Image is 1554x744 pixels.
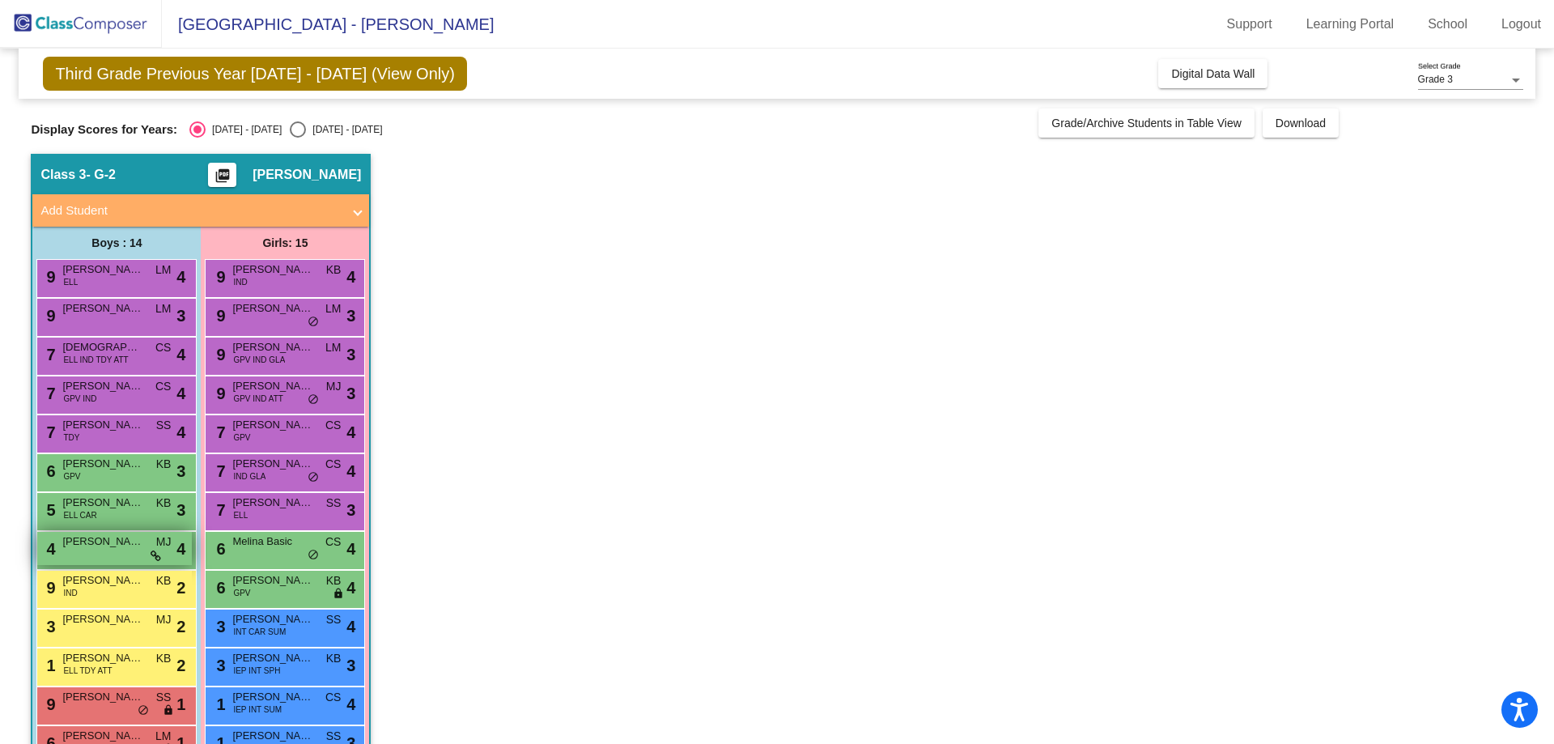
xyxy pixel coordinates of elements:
[156,689,172,706] span: SS
[63,432,79,444] span: TDY
[346,537,355,561] span: 4
[156,456,172,473] span: KB
[176,498,185,522] span: 3
[232,456,313,472] span: [PERSON_NAME]
[346,304,355,328] span: 3
[62,650,143,666] span: [PERSON_NAME]
[308,393,319,406] span: do_not_disturb_alt
[62,339,143,355] span: [DEMOGRAPHIC_DATA][PERSON_NAME]
[1276,117,1326,130] span: Download
[346,420,355,444] span: 4
[212,462,225,480] span: 7
[213,168,232,190] mat-icon: picture_as_pdf
[326,572,342,589] span: KB
[63,276,78,288] span: ELL
[1263,108,1339,138] button: Download
[346,459,355,483] span: 4
[212,657,225,674] span: 3
[176,265,185,289] span: 4
[232,378,313,394] span: [PERSON_NAME]
[62,611,143,627] span: [PERSON_NAME] [PERSON_NAME]
[1488,11,1554,37] a: Logout
[326,650,342,667] span: KB
[62,300,143,317] span: [PERSON_NAME]
[346,653,355,678] span: 3
[156,611,172,628] span: MJ
[176,653,185,678] span: 2
[42,579,55,597] span: 9
[1171,67,1255,80] span: Digital Data Wall
[155,378,171,395] span: CS
[212,423,225,441] span: 7
[233,665,280,677] span: IEP INT SPH
[233,626,286,638] span: INT CAR SUM
[176,381,185,406] span: 4
[42,618,55,636] span: 3
[176,459,185,483] span: 3
[138,704,149,717] span: do_not_disturb_alt
[233,704,282,716] span: IEP INT SUM
[42,695,55,713] span: 9
[176,537,185,561] span: 4
[233,354,285,366] span: GPV IND GLA
[63,509,96,521] span: ELL CAR
[346,576,355,600] span: 4
[42,540,55,558] span: 4
[233,432,250,444] span: GPV
[156,417,172,434] span: SS
[325,456,341,473] span: CS
[42,385,55,402] span: 7
[233,509,248,521] span: ELL
[1214,11,1285,37] a: Support
[232,261,313,278] span: [PERSON_NAME]
[42,657,55,674] span: 1
[206,122,282,137] div: [DATE] - [DATE]
[63,354,128,366] span: ELL IND TDY ATT
[176,304,185,328] span: 3
[232,495,313,511] span: [PERSON_NAME]
[308,471,319,484] span: do_not_disturb_alt
[346,342,355,367] span: 3
[326,378,342,395] span: MJ
[232,300,313,317] span: [PERSON_NAME]
[40,202,342,220] mat-panel-title: Add Student
[306,122,382,137] div: [DATE] - [DATE]
[212,579,225,597] span: 6
[212,268,225,286] span: 9
[63,587,77,599] span: IND
[232,728,313,744] span: [PERSON_NAME] [PERSON_NAME]
[1415,11,1480,37] a: School
[232,611,313,627] span: [PERSON_NAME]
[1158,59,1267,88] button: Digital Data Wall
[86,167,115,183] span: - G-2
[325,417,341,434] span: CS
[1293,11,1408,37] a: Learning Portal
[176,692,185,716] span: 1
[333,588,344,601] span: lock
[42,423,55,441] span: 7
[163,704,174,717] span: lock
[42,501,55,519] span: 5
[189,121,382,138] mat-radio-group: Select an option
[212,540,225,558] span: 6
[212,501,225,519] span: 7
[346,381,355,406] span: 3
[62,689,143,705] span: [PERSON_NAME]
[155,300,171,317] span: LM
[308,316,319,329] span: do_not_disturb_alt
[32,194,369,227] mat-expansion-panel-header: Add Student
[212,346,225,363] span: 9
[232,339,313,355] span: [PERSON_NAME]
[233,587,250,599] span: GPV
[253,167,361,183] span: [PERSON_NAME]
[62,456,143,472] span: [PERSON_NAME]
[155,339,171,356] span: CS
[346,692,355,716] span: 4
[156,534,172,551] span: MJ
[176,614,185,639] span: 2
[62,495,143,511] span: [PERSON_NAME]
[1418,74,1453,85] span: Grade 3
[62,728,143,744] span: [PERSON_NAME] (Ez) [PERSON_NAME]
[212,618,225,636] span: 3
[232,689,313,705] span: [PERSON_NAME]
